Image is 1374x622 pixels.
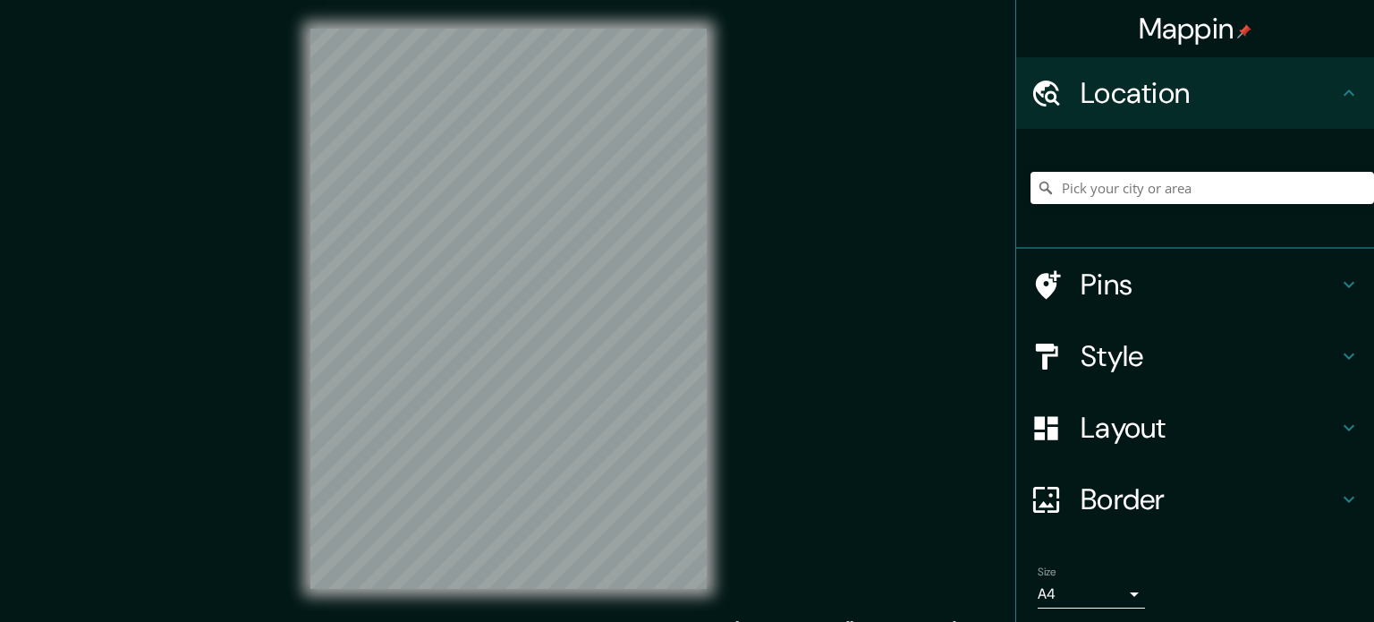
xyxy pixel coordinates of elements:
[1081,338,1338,374] h4: Style
[1016,464,1374,535] div: Border
[1081,481,1338,517] h4: Border
[1081,267,1338,302] h4: Pins
[1016,392,1374,464] div: Layout
[1016,249,1374,320] div: Pins
[1016,320,1374,392] div: Style
[1139,11,1252,47] h4: Mappin
[1030,172,1374,204] input: Pick your city or area
[1038,565,1056,580] label: Size
[1081,410,1338,446] h4: Layout
[1081,75,1338,111] h4: Location
[1016,57,1374,129] div: Location
[1038,580,1145,609] div: A4
[310,29,707,589] canvas: Map
[1237,24,1251,38] img: pin-icon.png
